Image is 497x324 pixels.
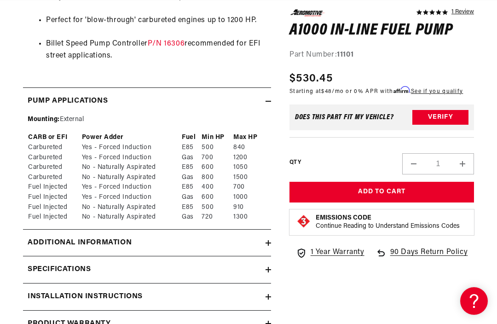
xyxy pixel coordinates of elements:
p: Continue Reading to Understand Emissions Codes [316,222,460,231]
th: Power Adder [81,133,181,143]
td: Fuel Injected [28,192,81,202]
span: 1 Year Warranty [311,247,364,259]
td: 1050 [233,162,266,173]
td: Gas [181,173,201,183]
td: No - Naturally Aspirated [81,212,181,222]
summary: Specifications [23,256,271,283]
td: Yes - Forced Induction [81,182,181,192]
div: Does This part fit My vehicle? [295,114,394,121]
div: Part Number: [289,49,474,61]
a: 1 reviews [451,9,474,16]
th: Min HP [201,133,233,143]
td: 840 [233,143,266,153]
td: 500 [201,202,233,213]
span: $530.45 [289,70,333,87]
button: Add to Cart [289,182,474,202]
td: 700 [201,153,233,163]
h1: A1000 In-Line Fuel Pump [289,23,474,38]
td: 720 [201,212,233,222]
li: Billet Speed Pump Controller recommended for EFI street applications. [46,38,266,62]
td: E85 [181,202,201,213]
th: CARB or EFI [28,133,81,143]
summary: Installation Instructions [23,283,271,310]
td: 1300 [233,212,266,222]
td: Carbureted [28,143,81,153]
span: $48 [321,88,332,94]
td: No - Naturally Aspirated [81,162,181,173]
summary: Additional information [23,230,271,256]
span: Affirm [393,86,410,93]
td: 1000 [233,192,266,202]
button: Emissions CodeContinue Reading to Understand Emissions Codes [316,214,460,231]
td: Yes - Forced Induction [81,143,181,153]
td: 800 [201,173,233,183]
td: 1200 [233,153,266,163]
td: Gas [181,192,201,202]
label: QTY [289,159,301,167]
h2: Pump Applications [28,95,108,107]
td: E85 [181,162,201,173]
p: Starting at /mo or 0% APR with . [289,87,463,95]
td: No - Naturally Aspirated [81,202,181,213]
td: E85 [181,182,201,192]
td: Gas [181,212,201,222]
h2: Installation Instructions [28,291,143,303]
span: 90 Days Return Policy [390,247,468,268]
h2: Specifications [28,264,91,276]
a: 90 Days Return Policy [376,247,468,268]
td: 600 [201,192,233,202]
td: Fuel Injected [28,212,81,222]
td: 1500 [233,173,266,183]
th: Max HP [233,133,266,143]
td: 700 [233,182,266,192]
img: Emissions code [296,214,311,229]
td: 400 [201,182,233,192]
td: No - Naturally Aspirated [81,173,181,183]
button: Verify [412,110,468,125]
td: Gas [181,153,201,163]
span: Mounting: [28,116,60,123]
a: See if you qualify - Learn more about Affirm Financing (opens in modal) [411,88,463,94]
h2: Additional information [28,237,132,249]
td: 910 [233,202,266,213]
td: Yes - Forced Induction [81,192,181,202]
span: External [60,116,84,123]
strong: Emissions Code [316,214,371,221]
td: 500 [201,143,233,153]
li: Perfect for 'blow-through' carbureted engines up to 1200 HP. [46,15,266,27]
td: 600 [201,162,233,173]
td: Carbureted [28,153,81,163]
td: Fuel Injected [28,202,81,213]
a: P/N 16306 [148,40,185,47]
td: E85 [181,143,201,153]
strong: 11101 [337,51,353,58]
td: Carbureted [28,162,81,173]
a: 1 Year Warranty [296,247,364,259]
td: Fuel Injected [28,182,81,192]
summary: Pump Applications [23,88,271,115]
td: Carbureted [28,173,81,183]
td: Yes - Forced Induction [81,153,181,163]
th: Fuel [181,133,201,143]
